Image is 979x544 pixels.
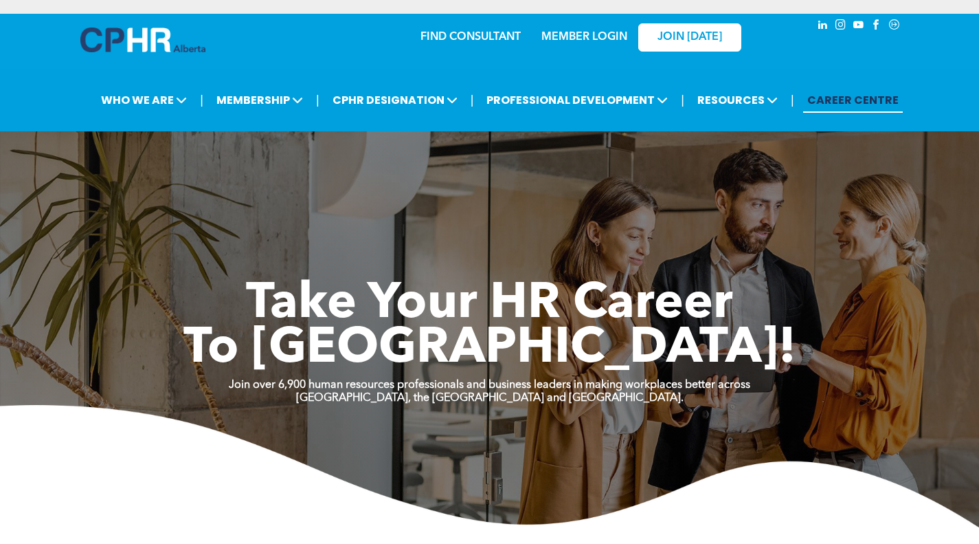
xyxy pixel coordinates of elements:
[657,31,722,44] span: JOIN [DATE]
[212,87,307,113] span: MEMBERSHIP
[482,87,672,113] span: PROFESSIONAL DEVELOPMENT
[851,17,866,36] a: youtube
[638,23,741,52] a: JOIN [DATE]
[80,28,205,52] img: A blue and white logo for cp alberta
[420,32,521,43] a: FIND CONSULTANT
[887,17,902,36] a: Social network
[803,87,903,113] a: CAREER CENTRE
[869,17,884,36] a: facebook
[833,17,848,36] a: instagram
[97,87,191,113] span: WHO WE ARE
[541,32,627,43] a: MEMBER LOGIN
[693,87,782,113] span: RESOURCES
[815,17,831,36] a: linkedin
[328,87,462,113] span: CPHR DESIGNATION
[681,86,684,114] li: |
[200,86,203,114] li: |
[791,86,794,114] li: |
[471,86,474,114] li: |
[229,380,750,391] strong: Join over 6,900 human resources professionals and business leaders in making workplaces better ac...
[183,325,796,374] span: To [GEOGRAPHIC_DATA]!
[316,86,319,114] li: |
[246,280,733,329] span: Take Your HR Career
[296,393,684,404] strong: [GEOGRAPHIC_DATA], the [GEOGRAPHIC_DATA] and [GEOGRAPHIC_DATA].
